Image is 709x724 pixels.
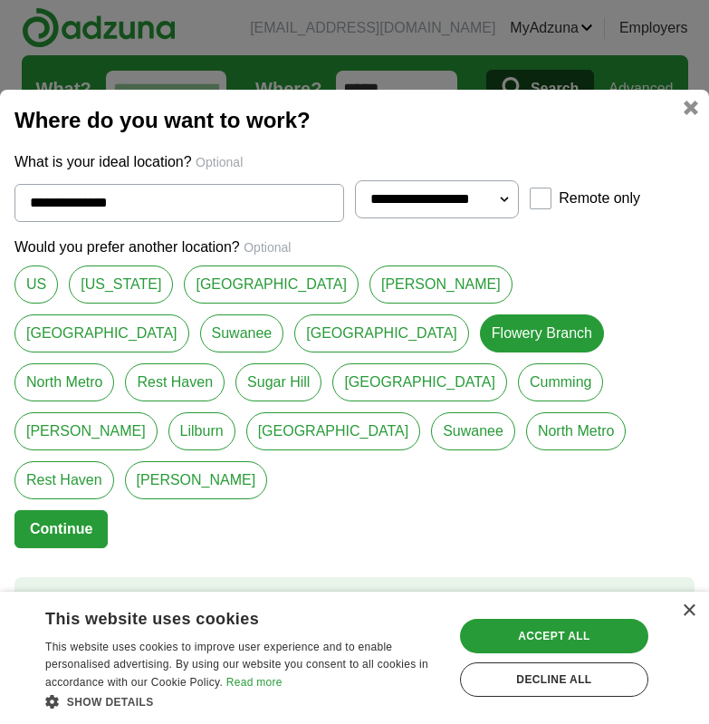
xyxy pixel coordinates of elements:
a: Rest Haven [14,461,114,499]
a: ❮ Back [25,588,73,610]
a: Read more, opens a new window [226,676,283,689]
a: Lilburn [168,412,235,450]
a: [PERSON_NAME] [369,265,513,304]
button: Continue [14,510,108,548]
div: Accept all [460,619,648,653]
a: North Metro [14,363,114,401]
div: This website uses cookies [45,603,396,630]
a: Rest Haven [125,363,225,401]
a: [GEOGRAPHIC_DATA] [246,412,421,450]
a: Sugar Hill [235,363,321,401]
a: Cumming [518,363,603,401]
a: US [14,265,58,304]
a: [PERSON_NAME] [14,412,158,450]
p: Would you prefer another location? [14,237,695,258]
span: Optional [244,240,291,255]
a: Suwanee [200,314,284,352]
a: Suwanee [431,412,515,450]
span: This website uses cookies to improve user experience and to enable personalised advertising. By u... [45,641,428,690]
span: Show details [67,696,154,709]
label: Remote only [559,188,640,209]
a: [GEOGRAPHIC_DATA] [294,314,469,352]
a: North Metro [526,412,626,450]
a: [GEOGRAPHIC_DATA] [332,363,507,401]
a: [GEOGRAPHIC_DATA] [184,265,359,304]
p: What is your ideal location? [14,151,695,173]
a: [US_STATE] [69,265,173,304]
span: Optional [196,155,243,169]
h2: Where do you want to work? [14,104,695,137]
div: Decline all [460,662,648,697]
div: Show details [45,692,441,710]
div: Close [682,604,695,618]
a: Skip ❯ [639,588,684,610]
a: [GEOGRAPHIC_DATA] [14,314,189,352]
a: Flowery Branch [480,314,604,352]
a: [PERSON_NAME] [125,461,268,499]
